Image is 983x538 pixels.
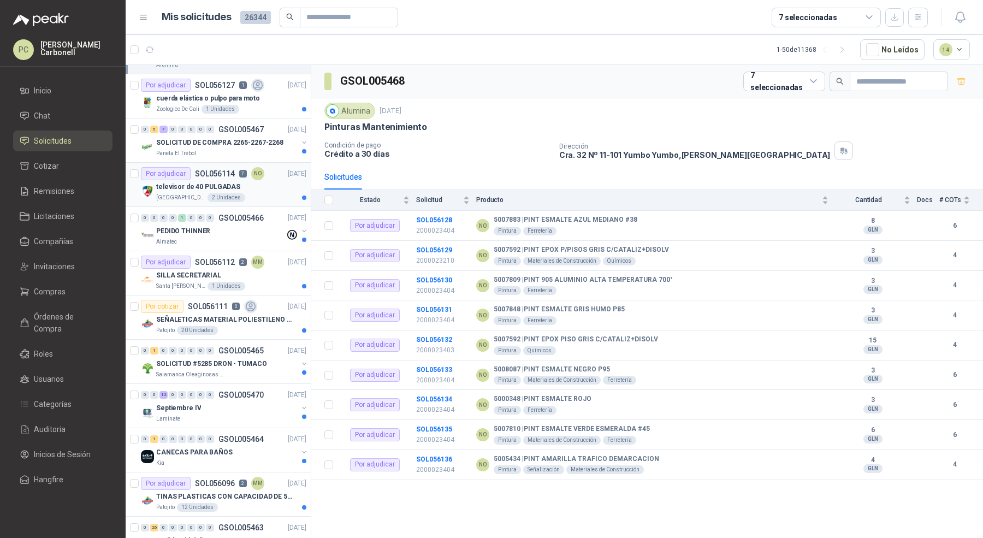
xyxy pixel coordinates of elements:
[288,125,306,135] p: [DATE]
[939,459,970,470] b: 4
[34,373,64,385] span: Usuarios
[156,447,233,458] p: CANECAS PARA BAÑOS
[559,150,831,159] p: Cra. 32 Nº 11-101 Yumbo Yumbo , [PERSON_NAME][GEOGRAPHIC_DATA]
[350,249,400,262] div: Por adjudicar
[494,316,521,325] div: Pintura
[251,477,264,490] div: MM
[141,362,154,375] img: Company Logo
[177,326,218,335] div: 20 Unidades
[350,398,400,411] div: Por adjudicar
[150,126,158,133] div: 5
[218,524,264,531] p: GSOL005463
[141,273,154,286] img: Company Logo
[187,391,196,399] div: 0
[476,369,489,382] div: NO
[195,480,235,487] p: SOL056096
[523,286,556,295] div: Ferretería
[939,196,961,204] span: # COTs
[350,339,400,352] div: Por adjudicar
[494,365,610,374] b: 5008087 | PINT ESMALTE NEGRO P95
[156,403,201,413] p: Septiembre IV
[197,126,205,133] div: 0
[34,448,91,460] span: Inicios de Sesión
[141,347,149,354] div: 0
[494,455,659,464] b: 5005434 | PINT AMARILLA TRAFICO DEMARCACION
[178,435,186,443] div: 0
[494,406,521,415] div: Pintura
[156,415,180,423] p: Laminate
[34,348,53,360] span: Roles
[416,425,452,433] a: SOL056135
[34,286,66,298] span: Compras
[835,196,902,204] span: Cantidad
[327,105,339,117] img: Company Logo
[177,503,218,512] div: 12 Unidades
[863,405,883,413] div: GLN
[494,395,591,404] b: 5000348 | PINT ESMALTE ROJO
[141,391,149,399] div: 0
[141,96,154,109] img: Company Logo
[863,345,883,354] div: GLN
[188,303,228,310] p: SOL056111
[34,398,72,410] span: Categorías
[197,391,205,399] div: 0
[156,238,177,246] p: Almatec
[350,279,400,292] div: Por adjudicar
[169,214,177,222] div: 0
[156,359,267,369] p: SOLICITUD #5285 DRON - TUMACO
[13,469,112,490] a: Hangfire
[494,465,521,474] div: Pintura
[494,305,625,314] b: 5007848 | PINT ESMALTE GRIS HUMO P85
[156,105,199,114] p: Zoologico De Cali
[34,210,74,222] span: Licitaciones
[141,214,149,222] div: 0
[288,346,306,356] p: [DATE]
[197,347,205,354] div: 0
[494,227,521,235] div: Pintura
[162,9,232,25] h1: Mis solicitudes
[779,11,837,23] div: 7 seleccionadas
[34,110,50,122] span: Chat
[195,258,235,266] p: SOL056112
[141,211,309,246] a: 0 0 0 0 1 0 0 0 GSOL005466[DATE] Company LogoPEDIDO THINNERAlmatec
[288,301,306,312] p: [DATE]
[835,336,910,345] b: 15
[34,235,73,247] span: Compañías
[494,257,521,265] div: Pintura
[197,214,205,222] div: 0
[187,347,196,354] div: 0
[416,276,452,284] a: SOL056130
[141,167,191,180] div: Por adjudicar
[141,126,149,133] div: 0
[416,306,452,314] a: SOL056131
[156,370,225,379] p: Salamanca Oleaginosas SAS
[523,316,556,325] div: Ferretería
[288,478,306,489] p: [DATE]
[150,214,158,222] div: 0
[156,503,175,512] p: Patojito
[156,61,178,69] p: Alumina
[416,315,470,326] p: 2000023404
[494,216,637,224] b: 5007883 | PINT ESMALTE AZUL MEDIANO #38
[416,456,452,463] a: SOL056136
[476,219,489,232] div: NO
[476,309,489,322] div: NO
[476,428,489,441] div: NO
[324,171,362,183] div: Solicitudes
[159,347,168,354] div: 0
[933,39,970,60] button: 14
[141,494,154,507] img: Company Logo
[836,78,844,85] span: search
[178,524,186,531] div: 0
[13,344,112,364] a: Roles
[150,524,158,531] div: 26
[324,103,375,119] div: Alumina
[13,13,69,26] img: Logo peakr
[141,450,154,463] img: Company Logo
[340,196,401,204] span: Estado
[169,435,177,443] div: 0
[13,206,112,227] a: Licitaciones
[34,474,63,486] span: Hangfire
[939,280,970,291] b: 4
[494,376,521,385] div: Pintura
